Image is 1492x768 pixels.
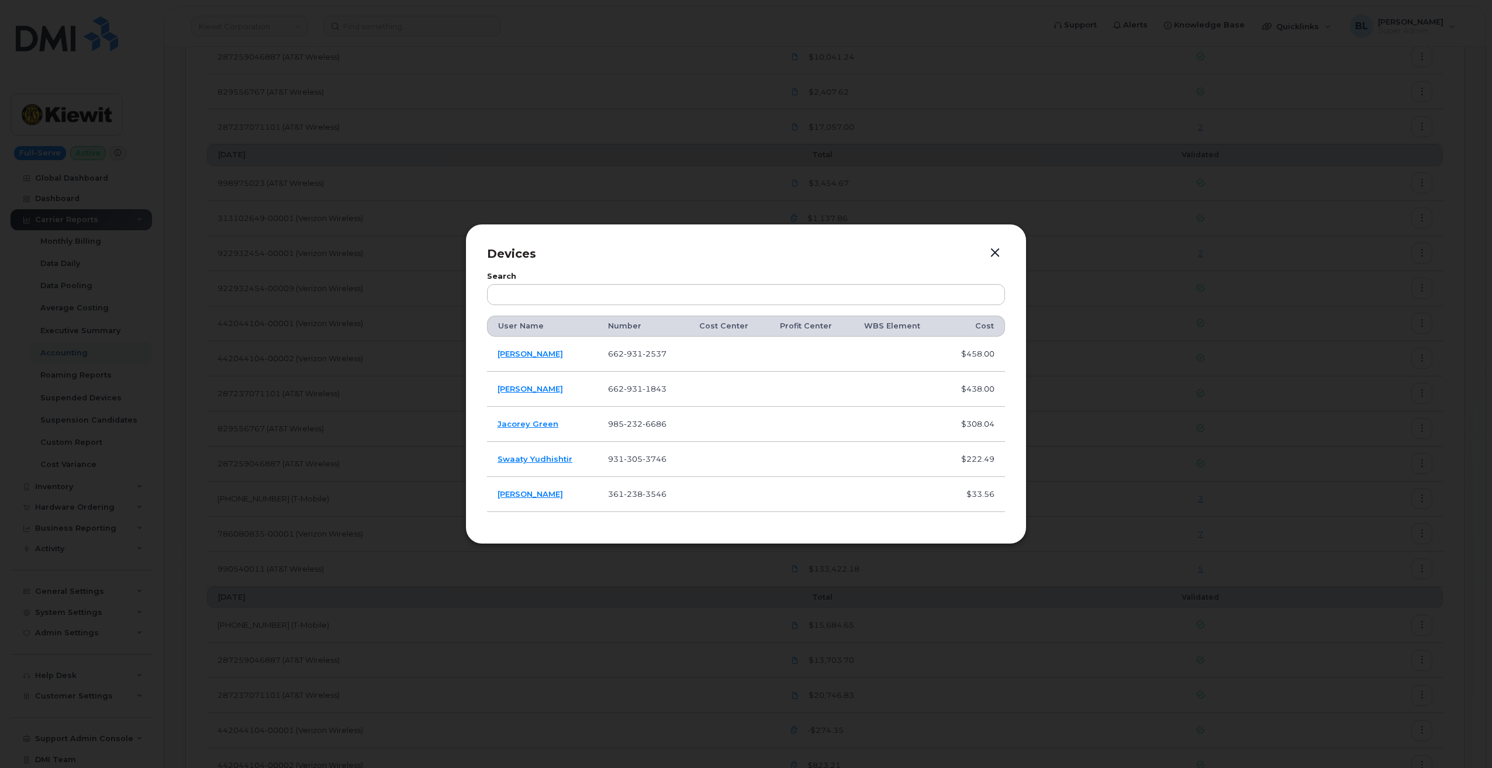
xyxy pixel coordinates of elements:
[942,442,1005,477] td: $222.49
[608,419,666,428] span: 985
[854,316,942,337] th: WBS Element
[643,419,666,428] span: 6686
[643,454,666,463] span: 3746
[942,316,1005,337] th: Cost
[608,489,666,499] span: 361
[498,419,558,428] a: Jacorey Green
[942,337,1005,372] td: $458.00
[498,349,563,358] a: [PERSON_NAME]
[624,454,643,463] span: 305
[643,349,666,358] span: 2537
[1441,717,1483,759] iframe: Messenger Launcher
[498,384,563,393] a: [PERSON_NAME]
[643,384,666,393] span: 1843
[598,316,689,337] th: Number
[942,407,1005,442] td: $308.04
[608,454,666,463] span: 931
[643,489,666,499] span: 3546
[487,273,1005,281] label: Search
[498,454,572,463] a: Swaaty Yudhishtir
[942,477,1005,512] td: $33.56
[624,349,643,358] span: 931
[624,384,643,393] span: 931
[487,316,598,337] th: User Name
[608,349,666,358] span: 662
[769,316,854,337] th: Profit Center
[498,489,563,499] a: [PERSON_NAME]
[487,245,1005,262] p: Devices
[624,489,643,499] span: 238
[942,372,1005,407] td: $438.00
[608,384,666,393] span: 662
[624,419,643,428] span: 232
[689,316,769,337] th: Cost Center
